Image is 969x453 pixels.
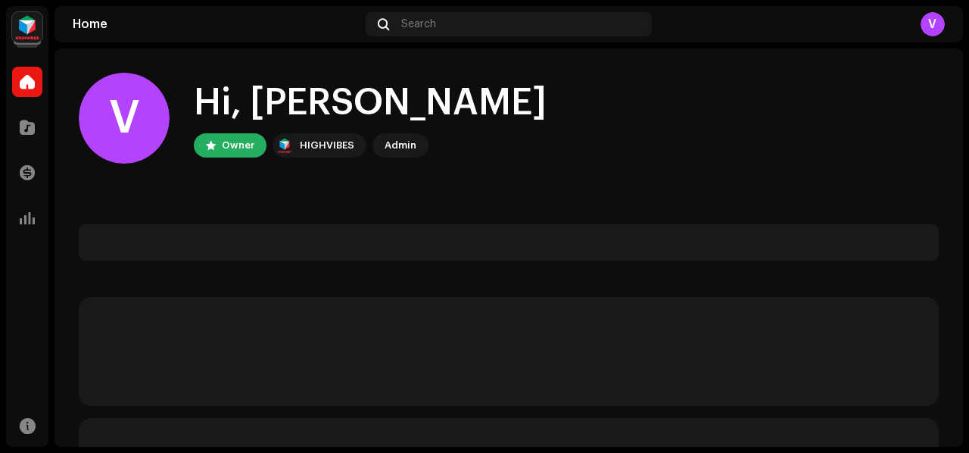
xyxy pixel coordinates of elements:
[300,136,354,155] div: HIGHVIBES
[12,12,42,42] img: feab3aad-9b62-475c-8caf-26f15a9573ee
[921,12,945,36] div: V
[276,136,294,155] img: feab3aad-9b62-475c-8caf-26f15a9573ee
[401,18,436,30] span: Search
[79,73,170,164] div: V
[222,136,254,155] div: Owner
[73,18,360,30] div: Home
[194,79,547,127] div: Hi, [PERSON_NAME]
[385,136,416,155] div: Admin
